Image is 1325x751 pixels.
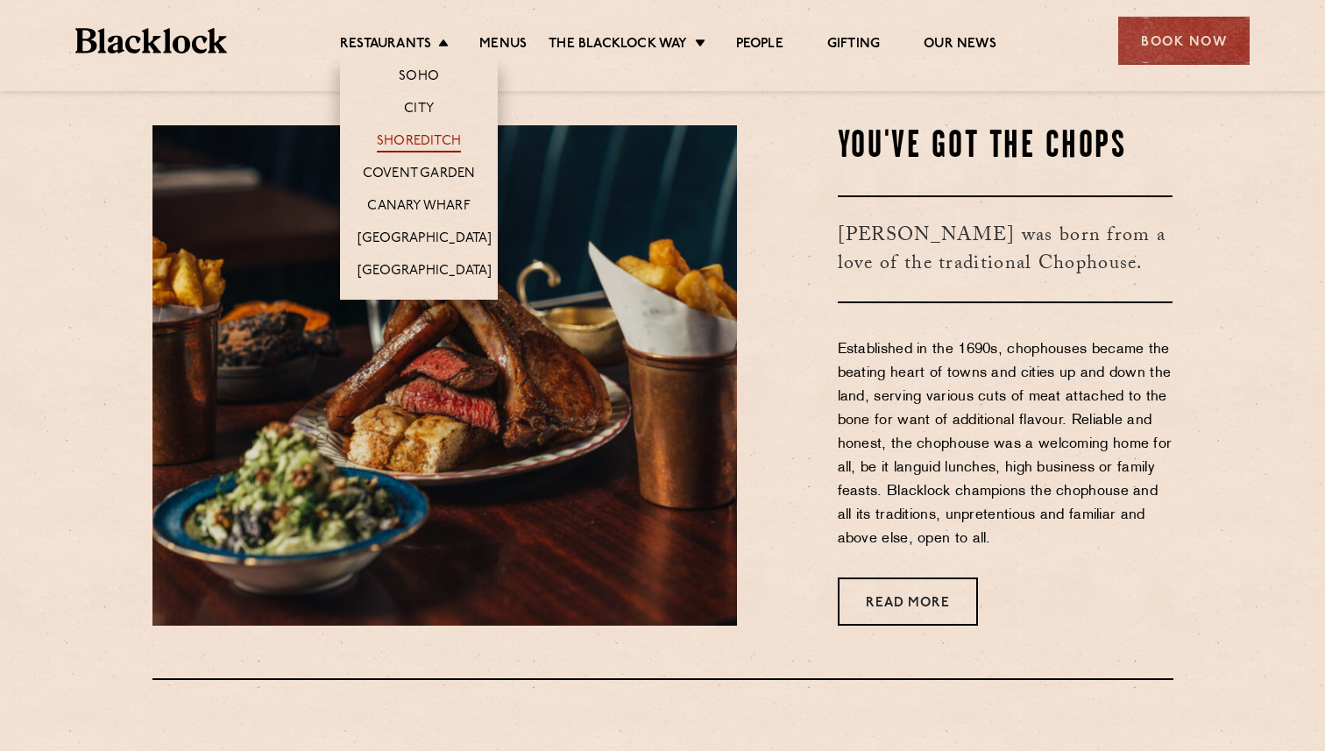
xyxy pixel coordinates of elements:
img: BL_Textured_Logo-footer-cropped.svg [75,28,227,53]
a: City [404,101,434,120]
a: Menus [479,36,527,55]
a: Canary Wharf [367,198,470,217]
a: Read More [838,577,978,626]
a: The Blacklock Way [549,36,687,55]
div: Book Now [1118,17,1250,65]
a: Our News [924,36,996,55]
a: [GEOGRAPHIC_DATA] [358,263,492,282]
p: Established in the 1690s, chophouses became the beating heart of towns and cities up and down the... [838,338,1173,551]
a: People [736,36,783,55]
a: Shoreditch [377,133,461,152]
h2: You've Got The Chops [838,125,1173,169]
a: Gifting [827,36,880,55]
a: Soho [399,68,439,88]
h3: [PERSON_NAME] was born from a love of the traditional Chophouse. [838,195,1173,303]
a: [GEOGRAPHIC_DATA] [358,230,492,250]
a: Covent Garden [363,166,476,185]
a: Restaurants [340,36,431,55]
